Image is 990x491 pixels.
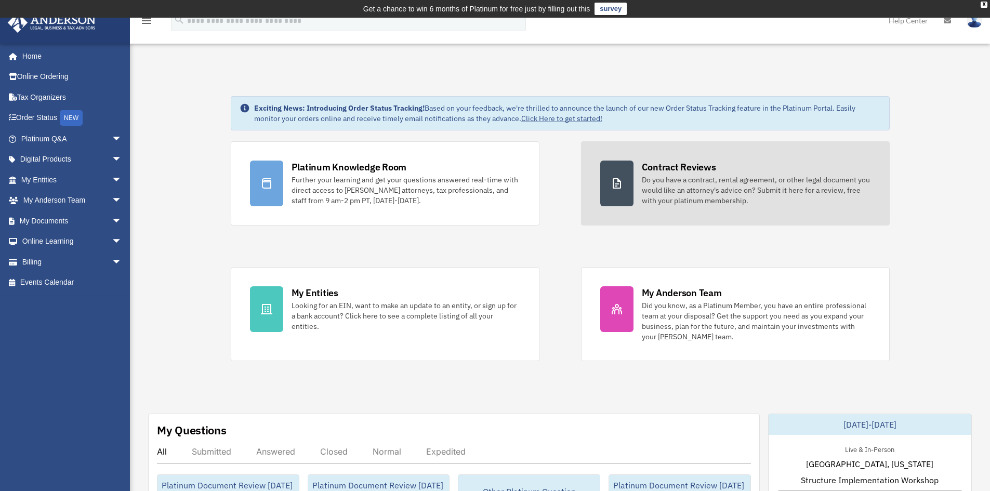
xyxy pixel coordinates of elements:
[7,108,138,129] a: Order StatusNEW
[292,161,407,174] div: Platinum Knowledge Room
[642,161,716,174] div: Contract Reviews
[112,251,133,273] span: arrow_drop_down
[112,190,133,211] span: arrow_drop_down
[7,169,138,190] a: My Entitiesarrow_drop_down
[981,2,987,8] div: close
[7,87,138,108] a: Tax Organizers
[231,267,539,361] a: My Entities Looking for an EIN, want to make an update to an entity, or sign up for a bank accoun...
[642,175,870,206] div: Do you have a contract, rental agreement, or other legal document you would like an attorney's ad...
[174,14,185,25] i: search
[7,251,138,272] a: Billingarrow_drop_down
[595,3,627,15] a: survey
[7,149,138,170] a: Digital Productsarrow_drop_down
[642,300,870,342] div: Did you know, as a Platinum Member, you have an entire professional team at your disposal? Get th...
[521,114,602,123] a: Click Here to get started!
[254,103,881,124] div: Based on your feedback, we're thrilled to announce the launch of our new Order Status Tracking fe...
[7,46,133,67] a: Home
[7,272,138,293] a: Events Calendar
[801,474,939,486] span: Structure Implementation Workshop
[112,210,133,232] span: arrow_drop_down
[112,169,133,191] span: arrow_drop_down
[426,446,466,457] div: Expedited
[140,18,153,27] a: menu
[642,286,722,299] div: My Anderson Team
[112,128,133,150] span: arrow_drop_down
[7,231,138,252] a: Online Learningarrow_drop_down
[581,141,890,225] a: Contract Reviews Do you have a contract, rental agreement, or other legal document you would like...
[837,443,903,454] div: Live & In-Person
[320,446,348,457] div: Closed
[292,286,338,299] div: My Entities
[7,128,138,149] a: Platinum Q&Aarrow_drop_down
[254,103,425,113] strong: Exciting News: Introducing Order Status Tracking!
[292,175,520,206] div: Further your learning and get your questions answered real-time with direct access to [PERSON_NAM...
[292,300,520,331] div: Looking for an EIN, want to make an update to an entity, or sign up for a bank account? Click her...
[769,414,971,435] div: [DATE]-[DATE]
[157,422,227,438] div: My Questions
[60,110,83,126] div: NEW
[5,12,99,33] img: Anderson Advisors Platinum Portal
[373,446,401,457] div: Normal
[7,67,138,87] a: Online Ordering
[112,231,133,253] span: arrow_drop_down
[806,458,933,470] span: [GEOGRAPHIC_DATA], [US_STATE]
[231,141,539,225] a: Platinum Knowledge Room Further your learning and get your questions answered real-time with dire...
[967,13,982,28] img: User Pic
[363,3,590,15] div: Get a chance to win 6 months of Platinum for free just by filling out this
[192,446,231,457] div: Submitted
[7,210,138,231] a: My Documentsarrow_drop_down
[140,15,153,27] i: menu
[157,446,167,457] div: All
[7,190,138,211] a: My Anderson Teamarrow_drop_down
[256,446,295,457] div: Answered
[581,267,890,361] a: My Anderson Team Did you know, as a Platinum Member, you have an entire professional team at your...
[112,149,133,170] span: arrow_drop_down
